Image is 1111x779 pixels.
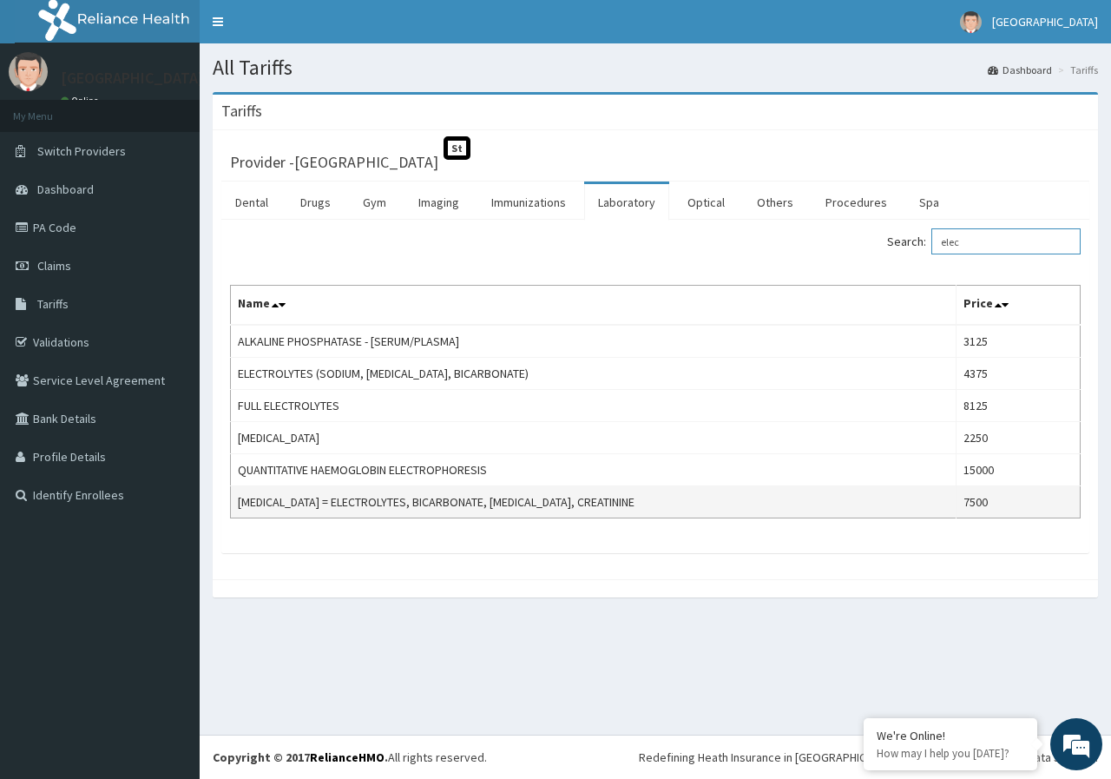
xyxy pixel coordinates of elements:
td: 2250 [957,422,1081,454]
td: ELECTROLYTES (SODIUM, [MEDICAL_DATA], BICARBONATE) [231,358,957,390]
div: We're Online! [877,728,1024,743]
li: Tariffs [1054,63,1098,77]
input: Search: [931,228,1081,254]
td: FULL ELECTROLYTES [231,390,957,422]
h3: Tariffs [221,103,262,119]
img: User Image [960,11,982,33]
td: 4375 [957,358,1081,390]
img: User Image [9,52,48,91]
div: Chat with us now [90,97,292,120]
h3: Provider - [GEOGRAPHIC_DATA] [230,155,438,170]
a: Procedures [812,184,901,221]
td: ALKALINE PHOSPHATASE - [SERUM/PLASMA] [231,325,957,358]
td: [MEDICAL_DATA] = ELECTROLYTES, BICARBONATE, [MEDICAL_DATA], CREATININE [231,486,957,518]
td: QUANTITATIVE HAEMOGLOBIN ELECTROPHORESIS [231,454,957,486]
p: How may I help you today? [877,746,1024,761]
strong: Copyright © 2017 . [213,749,388,765]
h1: All Tariffs [213,56,1098,79]
label: Search: [887,228,1081,254]
a: Immunizations [477,184,580,221]
a: Gym [349,184,400,221]
td: [MEDICAL_DATA] [231,422,957,454]
img: d_794563401_company_1708531726252_794563401 [32,87,70,130]
a: Optical [674,184,739,221]
a: Dashboard [988,63,1052,77]
span: Switch Providers [37,143,126,159]
a: Laboratory [584,184,669,221]
td: 8125 [957,390,1081,422]
span: Dashboard [37,182,94,197]
div: Minimize live chat window [285,9,326,50]
a: Others [743,184,807,221]
footer: All rights reserved. [200,735,1111,779]
div: Redefining Heath Insurance in [GEOGRAPHIC_DATA] using Telemedicine and Data Science! [639,749,1098,766]
a: Imaging [404,184,473,221]
th: Price [957,286,1081,326]
a: Spa [905,184,953,221]
span: Claims [37,258,71,274]
a: Dental [221,184,282,221]
a: RelianceHMO [310,749,385,765]
span: Tariffs [37,296,69,312]
td: 7500 [957,486,1081,518]
td: 15000 [957,454,1081,486]
td: 3125 [957,325,1081,358]
th: Name [231,286,957,326]
span: [GEOGRAPHIC_DATA] [992,14,1098,30]
span: We're online! [101,219,240,394]
p: [GEOGRAPHIC_DATA] [61,70,204,86]
a: Drugs [286,184,345,221]
textarea: Type your message and hit 'Enter' [9,474,331,535]
span: St [444,136,470,160]
a: Online [61,95,102,107]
